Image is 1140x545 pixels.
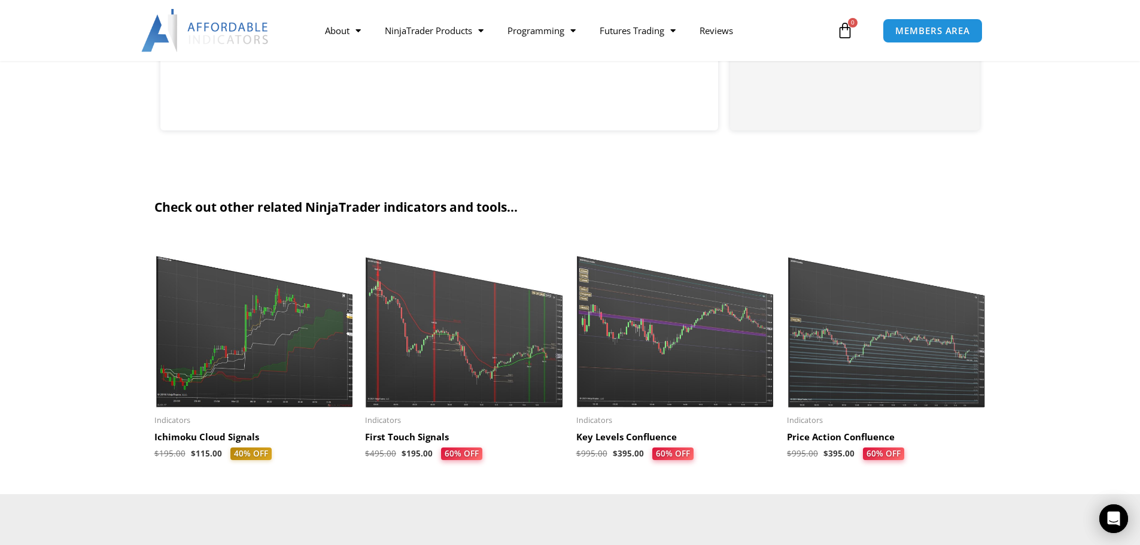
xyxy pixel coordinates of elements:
a: About [313,17,373,44]
span: 60% OFF [652,447,693,461]
span: $ [823,448,828,459]
span: $ [365,448,370,459]
span: 0 [848,18,858,28]
a: Price Action Confluence [787,431,986,447]
bdi: 395.00 [823,448,855,459]
a: MEMBERS AREA [883,19,983,43]
span: $ [787,448,792,459]
bdi: 995.00 [576,448,607,459]
a: Reviews [688,17,745,44]
h2: Check out other related NinjaTrader indicators and tools... [154,199,986,215]
span: $ [402,448,406,459]
img: Price Action Confluence 2 | Affordable Indicators – NinjaTrader [787,237,986,408]
bdi: 395.00 [613,448,644,459]
img: LogoAI | Affordable Indicators – NinjaTrader [141,9,270,52]
bdi: 995.00 [787,448,818,459]
a: Programming [495,17,588,44]
bdi: 495.00 [365,448,396,459]
a: First Touch Signals [365,431,564,447]
span: $ [191,448,196,459]
img: First Touch Signals 1 | Affordable Indicators – NinjaTrader [365,237,564,408]
div: Open Intercom Messenger [1099,504,1128,533]
bdi: 195.00 [402,448,433,459]
h2: Key Levels Confluence [576,431,776,443]
span: Indicators [576,415,776,425]
img: Key Levels 1 | Affordable Indicators – NinjaTrader [576,237,776,408]
a: Futures Trading [588,17,688,44]
span: 40% OFF [230,447,272,461]
h2: Ichimoku Cloud Signals [154,431,354,443]
a: Key Levels Confluence [576,431,776,447]
nav: Menu [313,17,834,44]
h2: Price Action Confluence [787,431,986,443]
a: 0 [819,13,871,48]
bdi: 195.00 [154,448,186,459]
span: Indicators [154,415,354,425]
span: $ [613,448,618,459]
span: $ [154,448,159,459]
span: Indicators [787,415,986,425]
span: MEMBERS AREA [895,26,970,35]
img: Ichimuku | Affordable Indicators – NinjaTrader [154,237,354,408]
span: 60% OFF [441,447,482,461]
a: Ichimoku Cloud Signals [154,431,354,447]
bdi: 115.00 [191,448,222,459]
span: $ [576,448,581,459]
h2: First Touch Signals [365,431,564,443]
span: 60% OFF [863,447,904,461]
a: NinjaTrader Products [373,17,495,44]
span: Indicators [365,415,564,425]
